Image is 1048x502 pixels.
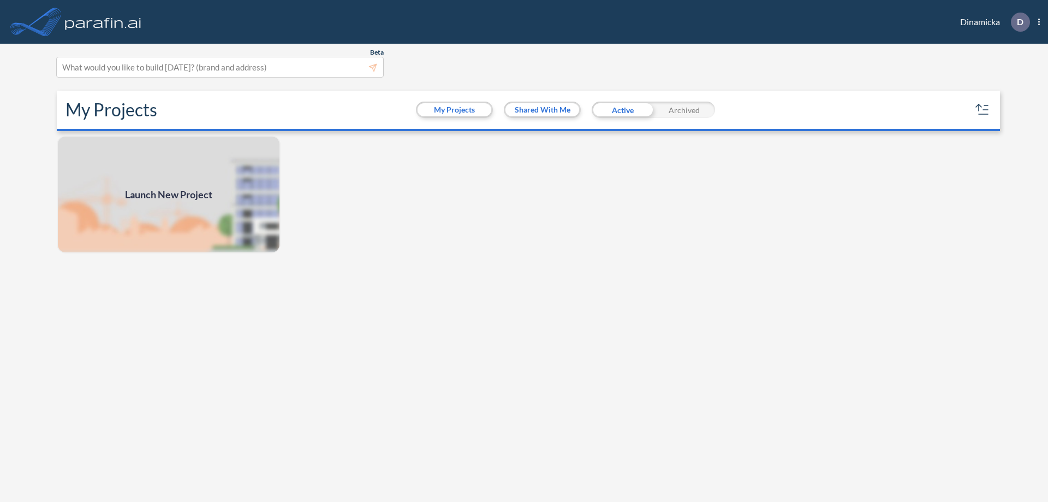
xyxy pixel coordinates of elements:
[125,187,212,202] span: Launch New Project
[592,102,653,118] div: Active
[1017,17,1023,27] p: D
[370,48,384,57] span: Beta
[944,13,1040,32] div: Dinamicka
[57,135,281,253] a: Launch New Project
[65,99,157,120] h2: My Projects
[63,11,144,33] img: logo
[974,101,991,119] button: sort
[505,103,579,116] button: Shared With Me
[418,103,491,116] button: My Projects
[653,102,715,118] div: Archived
[57,135,281,253] img: add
